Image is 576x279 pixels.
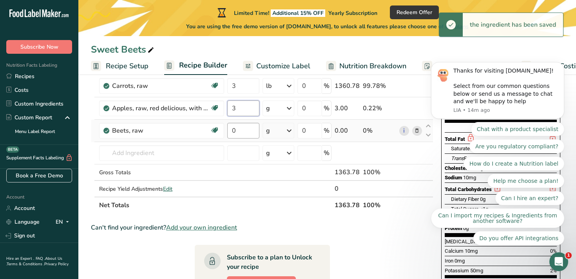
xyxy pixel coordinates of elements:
th: 1363.78 [333,197,361,213]
img: logo [16,17,78,26]
div: Sweet Beets [91,42,156,57]
span: You are using the free demo version of [DOMAIN_NAME], to unlock all features please choose one of... [186,22,469,31]
span: Edit [163,185,172,193]
a: Hire an Expert . [6,256,34,261]
button: Subscribe Now [6,40,72,54]
span: Search for help [16,170,63,179]
input: Add Ingredient [99,145,224,161]
img: Rachelle avatar [18,111,28,121]
a: Book a Free Demo [6,169,72,182]
div: 100% [363,168,396,177]
div: Rachelle avatarAya avatarRana avatarAsked for EmailFood Label Maker, Inc.•8m ago [8,104,149,133]
span: Nutrition Breakdown [339,61,406,71]
span: Add your own ingredient [166,223,237,232]
button: News [118,207,157,238]
div: g [266,148,270,158]
div: Subscribe to a plan to Unlock your recipe [227,253,314,272]
div: g [266,104,270,113]
img: Aya avatar [15,118,24,127]
div: EN [56,217,72,227]
div: Can't find your ingredient? [91,223,433,232]
th: Net Totals [98,197,333,213]
button: Messages [39,207,78,238]
a: Recipe Setup [91,57,149,75]
a: Privacy Policy [44,261,69,267]
span: Subscribe Now [20,43,58,51]
div: Recent message [16,99,141,107]
div: Limited Time! [216,8,377,17]
div: Food Label Maker, Inc. [33,119,94,127]
div: 1363.78 [335,168,360,177]
div: g [266,126,270,135]
div: Custom Report [6,113,52,122]
div: Recipe Yield Adjustments [99,185,224,193]
a: About Us . [6,256,62,267]
div: • 8m ago [96,119,120,127]
img: Profile image for Aya [108,13,124,28]
div: 0 [335,184,360,193]
span: Additional 15% OFF [271,9,325,17]
div: Apples, raw, red delicious, with skin (Includes foods for USDA's Food Distribution Program) [112,104,210,113]
div: 0.00 [335,126,360,135]
div: 0.22% [363,104,396,113]
div: How Subscription Upgrades Work on [DOMAIN_NAME] [11,185,145,208]
a: Customize Label [243,57,310,75]
div: How Subscription Upgrades Work on [DOMAIN_NAME] [16,188,131,205]
th: 100% [361,197,398,213]
span: 1 [565,252,572,259]
span: 0mg [455,258,465,264]
span: Redeem Offer [397,8,432,16]
a: Nutrition Breakdown [326,57,406,75]
p: Hi [PERSON_NAME] [16,56,141,69]
span: Recipe Setup [106,61,149,71]
button: Redeem Offer [390,5,439,19]
img: Profile image for Rachelle [123,13,139,28]
div: Recent messageRachelle avatarAya avatarRana avatarAsked for EmailFood Label Maker, Inc.•8m ago [8,92,149,133]
span: Customize Label [256,61,310,71]
span: Potassium [445,268,469,274]
div: Carrots, raw [112,81,210,91]
img: Profile image for Rana [93,13,109,28]
span: Messages [45,226,72,232]
span: 2% [550,268,557,274]
span: Help [92,226,104,232]
a: FAQ . [36,256,45,261]
p: How can we help? [16,69,141,82]
span: Iron [445,258,453,264]
span: Yearly Subscription [328,9,377,17]
div: 99.78% [363,81,396,91]
div: lb [266,81,272,91]
div: Send us a message [16,144,131,152]
span: Recipe Builder [179,60,227,71]
iframe: Intercom live chat [549,252,568,271]
div: 1360.78 [335,81,360,91]
div: 3.00 [335,104,360,113]
div: Beets, raw [112,126,210,135]
span: Home [11,226,28,232]
img: Rana avatar [22,118,31,127]
button: Help [78,207,118,238]
a: Language [6,215,40,229]
div: Gross Totals [99,168,224,177]
a: Terms & Conditions . [7,261,44,267]
a: i [399,126,409,136]
span: 50mg [470,268,483,274]
span: Asked for Email [33,111,76,117]
button: Search for help [11,166,145,182]
div: BETA [6,146,19,153]
a: Recipe Builder [164,57,227,75]
div: 0% [363,126,396,135]
div: Send us a message [8,137,149,159]
span: News [130,226,145,232]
